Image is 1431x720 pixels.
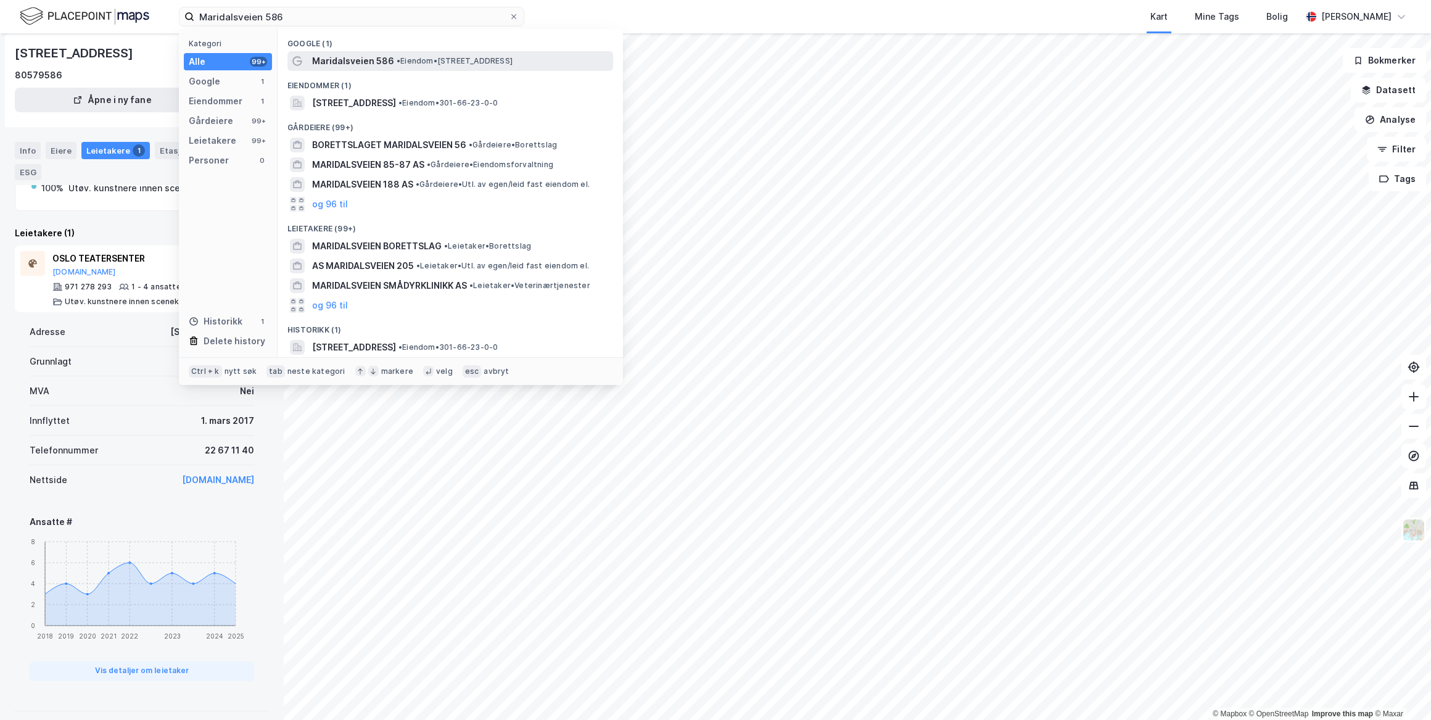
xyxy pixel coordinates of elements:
[257,96,267,106] div: 1
[189,314,242,329] div: Historikk
[1266,9,1288,24] div: Bolig
[469,281,473,290] span: •
[278,315,623,337] div: Historikk (1)
[1150,9,1168,24] div: Kart
[15,88,210,112] button: Åpne i ny fane
[15,164,41,180] div: ESG
[397,56,400,65] span: •
[1312,710,1373,718] a: Improve this map
[416,261,420,270] span: •
[469,281,590,291] span: Leietaker • Veterinærtjenester
[469,140,472,149] span: •
[1369,167,1426,191] button: Tags
[484,366,509,376] div: avbryt
[170,325,254,339] div: [STREET_ADDRESS]
[160,145,236,156] div: Etasjer og enheter
[1369,661,1431,720] div: Kontrollprogram for chat
[427,160,431,169] span: •
[20,6,149,27] img: logo.f888ab2527a4732fd821a326f86c7f29.svg
[1369,661,1431,720] iframe: Chat Widget
[381,366,413,376] div: markere
[278,214,623,236] div: Leietakere (99+)
[206,632,223,640] tspan: 2024
[81,142,150,159] div: Leietakere
[15,68,62,83] div: 80579586
[68,181,215,196] div: Utøv. kunstnere innen scenekunst
[257,317,267,326] div: 1
[250,57,267,67] div: 99+
[30,413,70,428] div: Innflyttet
[312,239,442,254] span: MARIDALSVEIEN BORETTSLAG
[189,133,236,148] div: Leietakere
[15,226,269,241] div: Leietakere (1)
[37,632,53,640] tspan: 2018
[416,261,589,271] span: Leietaker • Utl. av egen/leid fast eiendom el.
[416,180,419,189] span: •
[312,278,467,293] span: MARIDALSVEIEN SMÅDYRKLINIKK AS
[204,334,265,349] div: Delete history
[278,71,623,93] div: Eiendommer (1)
[416,180,590,189] span: Gårdeiere • Utl. av egen/leid fast eiendom el.
[31,558,35,566] tspan: 6
[250,136,267,146] div: 99+
[398,98,498,108] span: Eiendom • 301-66-23-0-0
[30,384,49,399] div: MVA
[182,474,254,485] a: [DOMAIN_NAME]
[131,282,181,292] div: 1 - 4 ansatte
[463,365,482,378] div: esc
[257,77,267,86] div: 1
[1355,107,1426,132] button: Analyse
[189,74,220,89] div: Google
[444,241,531,251] span: Leietaker • Borettslag
[30,473,67,487] div: Nettside
[240,384,254,399] div: Nei
[228,632,244,640] tspan: 2025
[189,365,222,378] div: Ctrl + k
[398,342,498,352] span: Eiendom • 301-66-23-0-0
[189,54,205,69] div: Alle
[15,43,136,63] div: [STREET_ADDRESS]
[1351,78,1426,102] button: Datasett
[15,142,41,159] div: Info
[436,366,453,376] div: velg
[79,632,96,640] tspan: 2020
[398,342,402,352] span: •
[121,632,138,640] tspan: 2022
[189,94,242,109] div: Eiendommer
[1249,710,1309,718] a: OpenStreetMap
[287,366,345,376] div: neste kategori
[46,142,76,159] div: Eiere
[312,138,466,152] span: BORETTSLAGET MARIDALSVEIEN 56
[189,153,229,168] div: Personer
[469,140,557,150] span: Gårdeiere • Borettslag
[30,661,254,681] button: Vis detaljer om leietaker
[1213,710,1247,718] a: Mapbox
[427,160,553,170] span: Gårdeiere • Eiendomsforvaltning
[312,157,424,172] span: MARIDALSVEIEN 85-87 AS
[194,7,509,26] input: Søk på adresse, matrikkel, gårdeiere, leietakere eller personer
[266,365,285,378] div: tab
[250,116,267,126] div: 99+
[225,366,257,376] div: nytt søk
[312,298,348,313] button: og 96 til
[164,632,181,640] tspan: 2023
[31,600,35,608] tspan: 2
[1321,9,1392,24] div: [PERSON_NAME]
[52,251,236,266] div: OSLO TEATERSENTER
[312,197,348,212] button: og 96 til
[31,537,35,545] tspan: 8
[312,54,394,68] span: Maridalsveien 586
[30,515,254,529] div: Ansatte #
[398,98,402,107] span: •
[257,155,267,165] div: 0
[65,282,112,292] div: 971 278 293
[189,114,233,128] div: Gårdeiere
[31,621,35,629] tspan: 0
[1195,9,1239,24] div: Mine Tags
[1402,518,1425,542] img: Z
[189,39,272,48] div: Kategori
[101,632,117,640] tspan: 2021
[444,241,448,250] span: •
[312,177,413,192] span: MARIDALSVEIEN 188 AS
[58,632,74,640] tspan: 2019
